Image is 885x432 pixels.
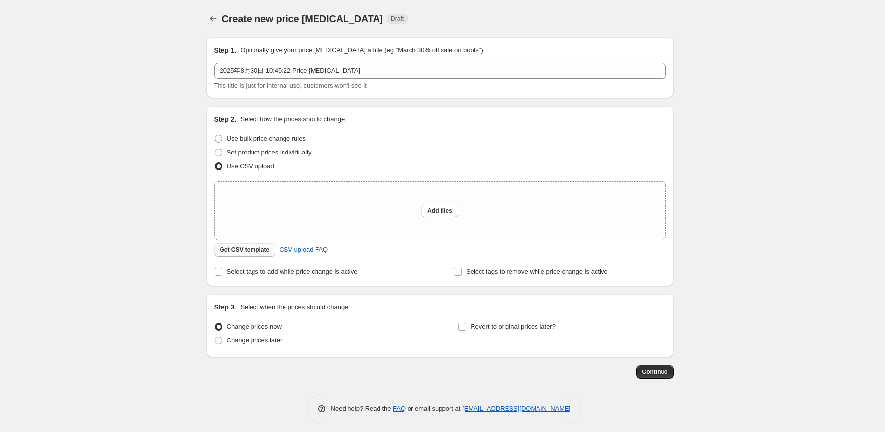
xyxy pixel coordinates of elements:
[273,242,334,258] a: CSV upload FAQ
[279,245,328,255] span: CSV upload FAQ
[214,114,237,124] h2: Step 2.
[466,268,608,275] span: Select tags to remove while price change is active
[214,243,276,257] button: Get CSV template
[227,337,283,344] span: Change prices later
[240,302,348,312] p: Select when the prices should change
[393,405,406,412] a: FAQ
[227,149,312,156] span: Set product prices individually
[227,323,282,330] span: Change prices now
[214,45,237,55] h2: Step 1.
[391,15,404,23] span: Draft
[227,135,306,142] span: Use bulk price change rules
[642,368,668,376] span: Continue
[214,82,367,89] span: This title is just for internal use, customers won't see it
[214,63,666,79] input: 30% off holiday sale
[427,207,452,215] span: Add files
[214,302,237,312] h2: Step 3.
[240,114,345,124] p: Select how the prices should change
[227,162,274,170] span: Use CSV upload
[471,323,556,330] span: Revert to original prices later?
[636,365,674,379] button: Continue
[406,405,462,412] span: or email support at
[206,12,220,26] button: Price change jobs
[222,13,383,24] span: Create new price [MEDICAL_DATA]
[240,45,483,55] p: Optionally give your price [MEDICAL_DATA] a title (eg "March 30% off sale on boots")
[331,405,393,412] span: Need help? Read the
[227,268,358,275] span: Select tags to add while price change is active
[421,204,458,217] button: Add files
[462,405,570,412] a: [EMAIL_ADDRESS][DOMAIN_NAME]
[220,246,270,254] span: Get CSV template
